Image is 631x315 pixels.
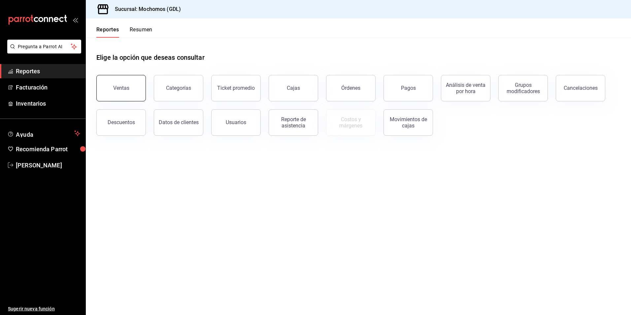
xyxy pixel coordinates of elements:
[110,5,181,13] h3: Sucursal: Mochomos (GDL)
[273,116,314,129] div: Reporte de asistencia
[341,85,360,91] div: Órdenes
[330,116,371,129] div: Costos y márgenes
[226,119,246,125] div: Usuarios
[154,75,203,101] button: Categorías
[441,75,490,101] button: Análisis de venta por hora
[211,75,261,101] button: Ticket promedio
[16,99,80,108] span: Inventarios
[217,85,255,91] div: Ticket promedio
[556,75,605,101] button: Cancelaciones
[287,84,300,92] div: Cajas
[16,161,80,170] span: [PERSON_NAME]
[113,85,129,91] div: Ventas
[326,75,376,101] button: Órdenes
[166,85,191,91] div: Categorías
[16,83,80,92] span: Facturación
[269,109,318,136] button: Reporte de asistencia
[8,305,80,312] span: Sugerir nueva función
[564,85,598,91] div: Cancelaciones
[211,109,261,136] button: Usuarios
[96,26,152,38] div: navigation tabs
[383,75,433,101] button: Pagos
[388,116,429,129] div: Movimientos de cajas
[16,145,80,154] span: Recomienda Parrot
[269,75,318,101] a: Cajas
[503,82,544,94] div: Grupos modificadores
[445,82,486,94] div: Análisis de venta por hora
[18,43,71,50] span: Pregunta a Parrot AI
[326,109,376,136] button: Contrata inventarios para ver este reporte
[154,109,203,136] button: Datos de clientes
[96,26,119,38] button: Reportes
[73,17,78,22] button: open_drawer_menu
[498,75,548,101] button: Grupos modificadores
[96,52,205,62] h1: Elige la opción que deseas consultar
[159,119,199,125] div: Datos de clientes
[108,119,135,125] div: Descuentos
[383,109,433,136] button: Movimientos de cajas
[401,85,416,91] div: Pagos
[130,26,152,38] button: Resumen
[16,67,80,76] span: Reportes
[96,75,146,101] button: Ventas
[5,48,81,55] a: Pregunta a Parrot AI
[16,129,72,137] span: Ayuda
[96,109,146,136] button: Descuentos
[7,40,81,53] button: Pregunta a Parrot AI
